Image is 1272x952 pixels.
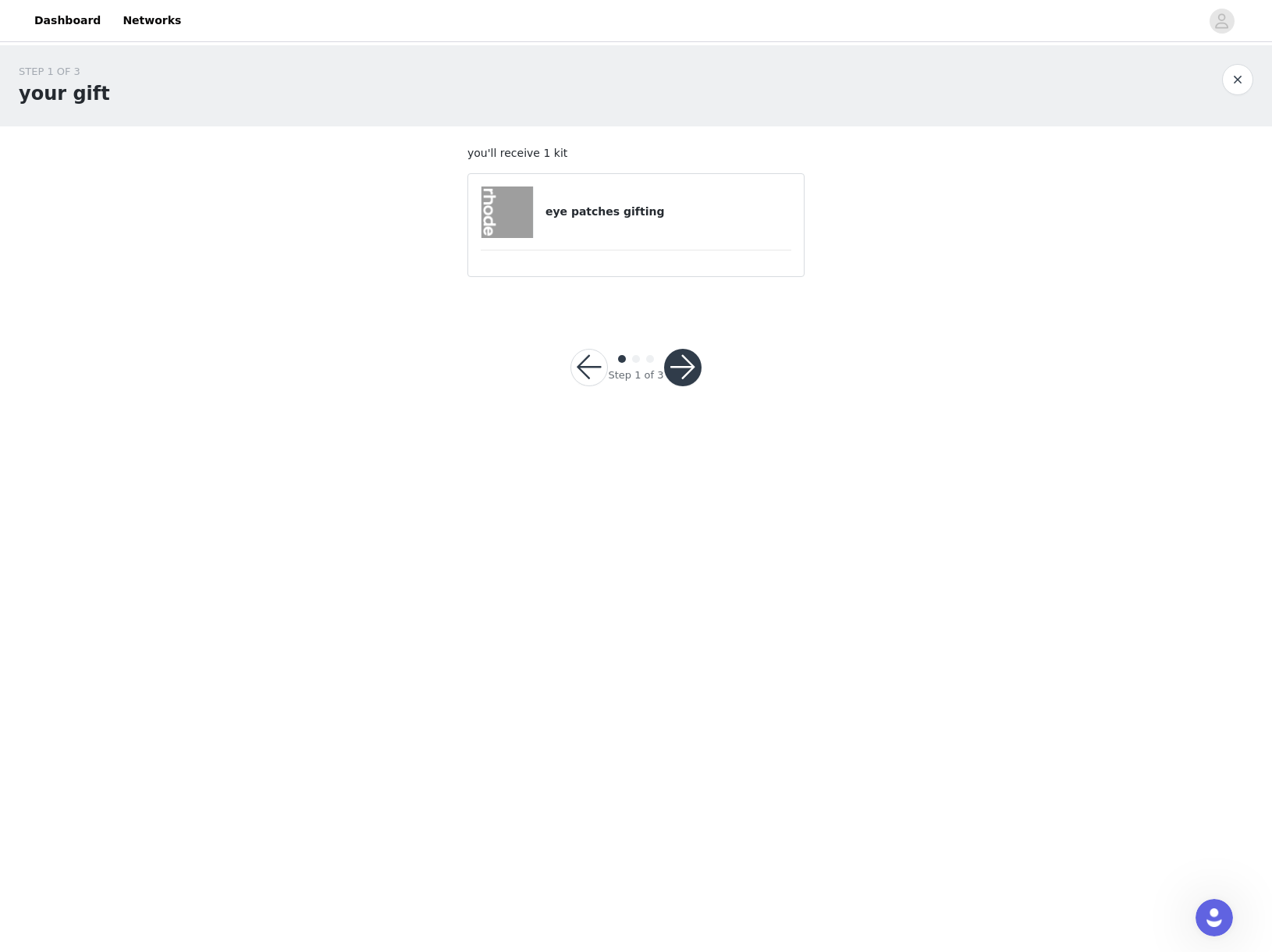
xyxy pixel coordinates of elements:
p: you'll receive 1 kit [467,145,805,162]
h4: eye patches gifting [545,204,791,220]
div: avatar [1214,9,1229,34]
img: eye patches gifting [481,186,533,238]
iframe: Intercom live chat [1196,899,1233,936]
a: Networks [113,3,190,38]
a: Dashboard [25,3,110,38]
div: Step 1 of 3 [608,368,663,383]
h1: your gift [19,80,110,108]
div: STEP 1 OF 3 [19,64,110,80]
